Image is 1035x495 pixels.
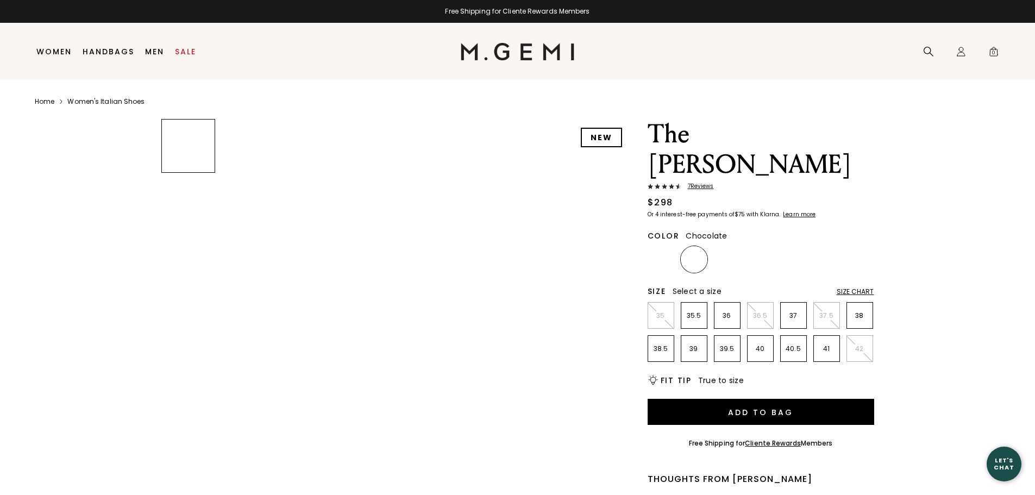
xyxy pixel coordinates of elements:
[987,457,1021,471] div: Let's Chat
[714,311,740,320] p: 36
[748,247,773,272] img: Cinnamon
[673,286,722,297] span: Select a size
[661,376,692,385] h2: Fit Tip
[715,247,739,272] img: Black
[681,183,714,190] span: 7 Review s
[36,47,72,56] a: Women
[814,311,839,320] p: 37.5
[814,344,839,353] p: 41
[648,119,874,180] h1: The [PERSON_NAME]
[648,231,680,240] h2: Color
[67,97,145,106] a: Women's Italian Shoes
[35,97,54,106] a: Home
[781,311,806,320] p: 37
[648,399,874,425] button: Add to Bag
[988,48,999,59] span: 0
[461,43,574,60] img: M.Gemi
[162,178,215,230] img: The Brenda
[681,344,707,353] p: 39
[162,294,215,347] img: The Brenda
[648,183,874,192] a: 7Reviews
[847,344,873,353] p: 42
[175,47,196,56] a: Sale
[648,473,874,486] div: Thoughts from [PERSON_NAME]
[748,311,773,320] p: 36.5
[162,352,215,405] img: The Brenda
[837,287,874,296] div: Size Chart
[781,344,806,353] p: 40.5
[648,210,735,218] klarna-placement-style-body: Or 4 interest-free payments of
[686,230,727,241] span: Chocolate
[648,311,674,320] p: 35
[581,128,622,147] div: NEW
[782,211,816,218] a: Learn more
[847,311,873,320] p: 38
[649,247,673,272] img: Biscuit
[689,439,833,448] div: Free Shipping for Members
[162,410,215,463] img: The Brenda
[648,287,666,296] h2: Size
[747,210,782,218] klarna-placement-style-body: with Klarna
[783,210,816,218] klarna-placement-style-cta: Learn more
[682,247,706,272] img: Chocolate
[648,344,674,353] p: 38.5
[162,236,215,289] img: The Brenda
[748,344,773,353] p: 40
[648,196,673,209] div: $298
[745,438,801,448] a: Cliente Rewards
[83,47,134,56] a: Handbags
[735,210,745,218] klarna-placement-style-amount: $75
[681,311,707,320] p: 35.5
[145,47,164,56] a: Men
[714,344,740,353] p: 39.5
[698,375,744,386] span: True to size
